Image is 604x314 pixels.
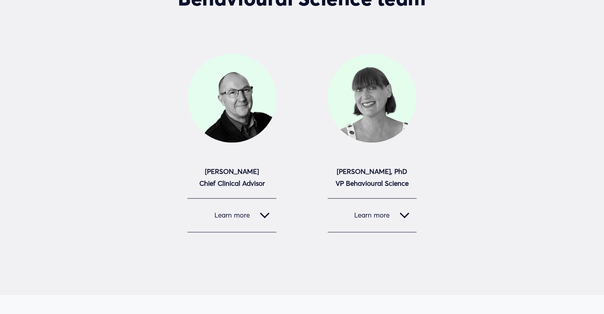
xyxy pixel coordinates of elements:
button: Learn more [328,198,417,232]
span: Learn more [335,211,400,219]
button: Learn more [187,198,276,232]
strong: [PERSON_NAME], PhD VP Behavioural Science [336,167,409,188]
span: Learn more [195,211,260,219]
strong: [PERSON_NAME] Chief Clinical Advisor [199,167,265,188]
